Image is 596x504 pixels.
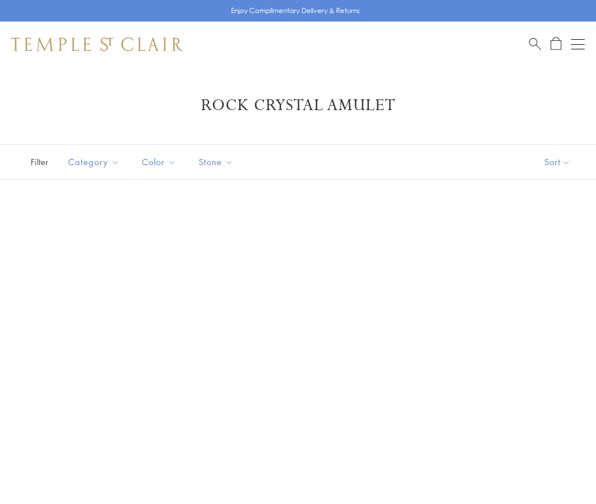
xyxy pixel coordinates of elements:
[136,155,184,169] span: Color
[62,155,128,169] span: Category
[60,149,128,175] button: Category
[11,37,183,51] img: Temple St. Clair
[529,37,541,51] a: Search
[190,149,242,175] button: Stone
[133,149,184,175] button: Color
[519,145,596,179] button: Show sort by
[571,37,585,51] button: Open navigation
[28,95,568,116] h1: Rock Crystal Amulet
[193,155,242,169] span: Stone
[231,5,360,16] p: Enjoy Complimentary Delivery & Returns
[551,37,561,51] a: Open Shopping Bag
